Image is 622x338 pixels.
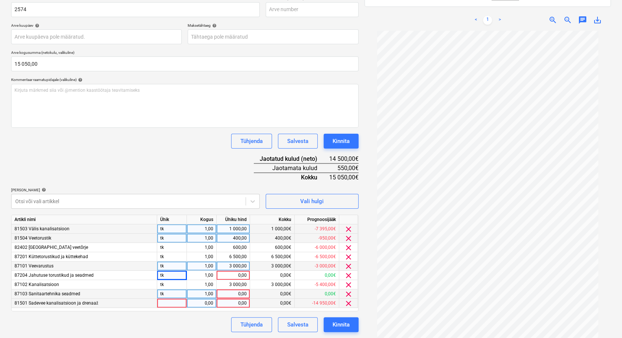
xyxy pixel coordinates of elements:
span: clear [344,280,353,289]
div: 400,00 [220,234,247,243]
div: 0,00 [220,289,247,299]
div: tk [157,280,187,289]
div: 14 500,00€ [329,155,359,163]
a: Previous page [471,16,480,25]
div: -7 395,00€ [295,224,339,234]
div: Kogus [187,215,217,224]
div: 6 500,00 [220,252,247,261]
div: tk [157,271,187,280]
div: 0,00€ [295,271,339,280]
div: Ühiku hind [217,215,250,224]
iframe: Chat Widget [585,302,622,338]
div: 0,00€ [250,271,295,280]
div: -3 000,00€ [295,261,339,271]
button: Kinnita [324,134,359,149]
input: Arve kogusumma (netokulu, valikuline) [11,56,359,71]
div: 550,00€ [329,163,359,173]
span: 81503 Välis kanalisatsioon [14,226,69,231]
div: -5 400,00€ [295,280,339,289]
span: zoom_in [548,16,557,25]
span: clear [344,271,353,280]
div: 600,00 [220,243,247,252]
span: clear [344,234,353,243]
span: 87101 Veevarustus [14,263,54,269]
div: tk [157,224,187,234]
span: clear [344,243,353,252]
button: Tühjenda [231,134,272,149]
input: Arve kuupäeva pole määratud. [11,29,182,44]
button: Kinnita [324,317,359,332]
div: Jaotatud kulud (neto) [254,155,329,163]
span: help [211,23,217,28]
div: 1,00 [190,280,213,289]
div: 1 000,00€ [250,224,295,234]
div: Tühjenda [240,320,263,329]
div: Kinnita [333,136,350,146]
div: -6 500,00€ [295,252,339,261]
span: 81501 Sadevee kanalisatsioon ja drenaaž [14,300,98,306]
div: [PERSON_NAME] [11,188,260,192]
button: Vali hulgi [266,194,359,209]
span: help [40,188,46,192]
div: Kommentaar raamatupidajale (valikuline) [11,77,359,82]
span: help [77,78,82,82]
input: Tähtaega pole määratud [188,29,358,44]
span: 87102 Kanalisatsioon [14,282,59,287]
div: 0,00€ [295,289,339,299]
div: -14 950,00€ [295,299,339,308]
button: Salvesta [278,134,318,149]
div: 0,00€ [250,289,295,299]
div: Kokku [250,215,295,224]
div: Maksetähtaeg [188,23,358,28]
div: Kinnita [333,320,350,329]
div: Jaotamata kulud [254,163,329,173]
div: tk [157,252,187,261]
div: 1,00 [190,271,213,280]
div: Tühjenda [240,136,263,146]
div: Salvesta [287,320,308,329]
div: tk [157,243,187,252]
div: tk [157,261,187,271]
span: clear [344,262,353,271]
span: 87201 Küttetorustikud ja küttekehad [14,254,88,259]
div: Salvesta [287,136,308,146]
div: Artikli nimi [12,215,157,224]
div: 1 000,00 [220,224,247,234]
a: Next page [495,16,504,25]
a: Page 1 is your current page [483,16,492,25]
div: 0,00€ [250,299,295,308]
div: 15 050,00€ [329,173,359,182]
div: -6 000,00€ [295,243,339,252]
span: 87103 Sanitaartehnika seadmed [14,291,80,296]
span: clear [344,290,353,299]
div: 3 000,00€ [250,261,295,271]
div: 1,00 [190,261,213,271]
button: Tühjenda [231,317,272,332]
div: 1,00 [190,224,213,234]
p: Arve kogusumma (netokulu, valikuline) [11,50,359,56]
span: clear [344,225,353,234]
div: 1,00 [190,234,213,243]
div: -950,00€ [295,234,339,243]
div: tk [157,289,187,299]
div: 1,00 [190,243,213,252]
div: 0,00 [220,299,247,308]
div: Prognoosijääk [295,215,339,224]
div: 3 000,00 [220,261,247,271]
button: Salvesta [278,317,318,332]
div: 6 500,00€ [250,252,295,261]
div: 3 000,00€ [250,280,295,289]
span: 82402 Ehitusaegne veetõrje [14,245,88,250]
span: help [33,23,39,28]
span: zoom_out [563,16,572,25]
span: save_alt [593,16,602,25]
div: Ühik [157,215,187,224]
span: 81504 Veetorustik [14,235,51,241]
div: 0,00 [190,299,213,308]
div: Vali hulgi [300,196,324,206]
span: 87204 Jahutuse torustikud ja seadmed [14,273,94,278]
input: Arve number [266,2,359,17]
div: 600,00€ [250,243,295,252]
span: clear [344,299,353,308]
